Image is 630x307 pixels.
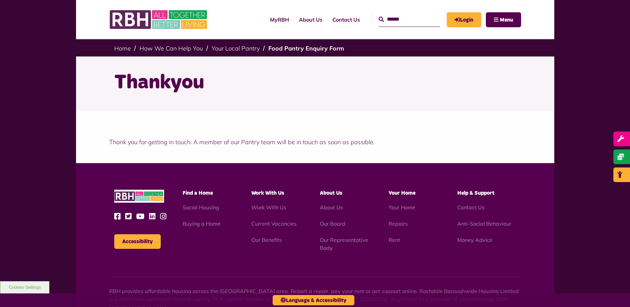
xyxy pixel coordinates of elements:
a: How We Can Help You [139,45,203,52]
img: RBH [109,7,209,33]
span: Find a Home [183,190,213,196]
button: Navigation [486,12,521,27]
span: Work With Us [251,190,284,196]
h1: Thankyou [114,70,516,96]
a: Food Pantry Enquiry Form [268,45,344,52]
a: Our Board [320,220,345,227]
a: About Us [294,11,327,29]
a: Our Representative Body [320,237,368,251]
a: Money Advice [457,237,493,243]
a: Our Benefits [251,237,282,243]
button: Accessibility [114,234,161,249]
span: Your Home [389,190,415,196]
a: MyRBH [447,12,481,27]
a: Anti-Social Behaviour [457,220,511,227]
button: Language & Accessibility [273,295,354,305]
span: About Us [320,190,342,196]
a: Your Home [389,204,415,211]
a: About Us [320,204,343,211]
a: Rent [389,237,400,243]
img: RBH [114,190,164,203]
a: Repairs [389,220,408,227]
a: Contact Us [327,11,365,29]
a: Home [114,45,131,52]
span: Menu [500,17,513,23]
a: Social Housing [183,204,219,211]
a: Work With Us [251,204,286,211]
iframe: Netcall Web Assistant for live chat [600,277,630,307]
a: Buying a Home [183,220,221,227]
a: Your Local Pantry [212,45,260,52]
a: MyRBH [265,11,294,29]
span: Help & Support [457,190,495,196]
a: Current Vacancies [251,220,297,227]
p: Thank you for getting in touch. A member of our Pantry team will be in touch as soon as possible. [109,138,521,147]
a: Contact Us [457,204,485,211]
